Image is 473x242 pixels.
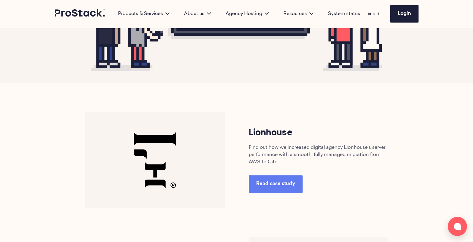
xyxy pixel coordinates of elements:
[218,10,276,17] div: Agency Hosting
[249,144,388,166] p: Find out how we increased digital agency Lionhouse’s server performance with a smooth, fully mana...
[55,9,106,19] a: Prostack logo
[448,217,467,236] button: Open chat window
[249,127,388,139] h3: Lionhouse
[398,11,411,16] span: Login
[328,10,360,17] a: System status
[85,112,225,208] img: Lionhouse-1-768x530.png
[177,10,218,17] div: About us
[111,10,177,17] div: Products & Services
[249,175,303,193] a: Read case study
[256,182,295,186] span: Read case study
[390,5,419,23] a: Login
[276,10,321,17] div: Resources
